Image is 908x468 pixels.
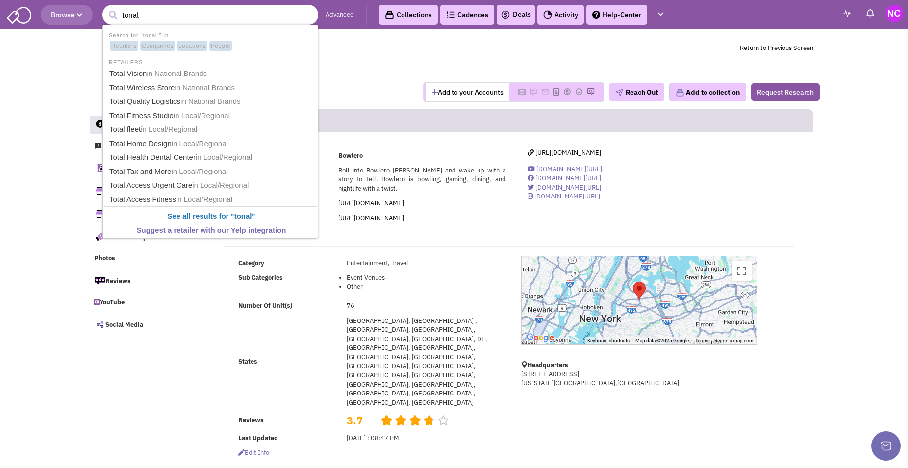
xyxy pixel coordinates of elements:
[102,5,318,25] input: Search
[535,148,601,157] span: [URL][DOMAIN_NAME]
[140,41,175,51] span: Companies
[347,413,373,418] h2: 3.7
[344,299,509,314] td: 76
[528,183,601,192] a: [DOMAIN_NAME][URL]
[344,431,509,445] td: [DATE] : 08:47 PM
[535,183,601,192] span: [DOMAIN_NAME][URL]
[521,370,757,388] p: [STREET_ADDRESS], [US_STATE][GEOGRAPHIC_DATA],[GEOGRAPHIC_DATA]
[238,357,257,366] b: States
[106,123,316,136] a: Total fleetin Local/Regional
[615,89,623,97] img: plane.png
[234,212,252,220] b: tonal
[89,180,196,201] a: Related Companies
[147,69,207,77] span: in National Brands
[528,165,606,173] a: [DOMAIN_NAME][URL]..
[106,210,316,223] a: See all results for "tonal"
[90,116,197,134] a: General Info
[192,181,249,189] span: in Local/Regional
[740,44,813,52] a: Return to Previous Screen
[886,5,903,22] img: Nicole Cardot
[635,338,689,343] span: Map data ©2025 Google
[524,331,556,344] a: Open this area in Google Maps (opens a new window)
[528,361,568,369] b: Headquarters
[51,10,82,19] span: Browse
[575,88,583,96] img: Please add to your accounts
[7,5,31,24] img: SmartAdmin
[338,151,363,160] b: Bowlero
[106,179,316,192] a: Total Access Urgent Carein Local/Regional
[106,137,316,150] a: Total Home Designin Local/Regional
[89,203,196,224] a: Units
[141,125,197,133] span: in Local/Regional
[171,167,227,175] span: in Local/Regional
[106,165,316,178] a: Total Tax and Morein Local/Regional
[106,224,316,237] a: Suggest a retailer with our Yelp integration
[587,88,595,96] img: Please add to your accounts
[172,139,228,148] span: in Local/Regional
[385,10,394,20] img: icon-collection-lavender-black.svg
[238,273,283,282] b: Sub Categories
[592,11,600,19] img: help.png
[174,111,230,120] span: in Local/Regional
[732,261,752,281] button: Toggle fullscreen view
[104,29,317,52] li: Search for "tonal " in
[563,88,571,96] img: Please add to your accounts
[633,282,646,300] div: Bowlero
[175,83,235,92] span: in National Brands
[344,314,509,410] td: [GEOGRAPHIC_DATA], [GEOGRAPHIC_DATA] , [GEOGRAPHIC_DATA], [GEOGRAPHIC_DATA], [GEOGRAPHIC_DATA], [...
[338,166,505,193] span: Roll into Bowlero [PERSON_NAME] and wake up with a story to tell. Bowlero is bowling, gaming, din...
[110,41,138,51] span: Retailers
[89,271,196,291] a: Reviews
[440,5,494,25] a: Cadences
[106,81,316,95] a: Total Wireless Storein National Brands
[89,226,196,247] a: Nearest Competitors
[669,83,746,101] button: Add to collection
[536,165,606,173] span: [DOMAIN_NAME][URL]..
[104,56,317,67] li: RETAILERS
[695,338,708,343] a: Terms (opens in new tab)
[106,67,316,80] a: Total Visionin National Brands
[209,41,232,51] span: People
[347,282,505,292] li: Other
[89,157,196,178] a: Contacts
[89,249,196,268] a: Photos
[106,193,316,206] a: Total Access Fitnessin Local/Regional
[177,41,207,51] span: Locations
[530,88,537,96] img: Please add to your accounts
[137,226,286,234] b: Suggest a retailer with our Yelp integration
[446,11,455,18] img: Cadences_logo.png
[338,214,404,222] a: [URL][DOMAIN_NAME]
[89,294,196,312] a: YouTube
[524,331,556,344] img: Google
[541,88,549,96] img: Please add to your accounts
[587,337,630,344] button: Keyboard shortcuts
[535,174,601,182] span: [DOMAIN_NAME][URL]
[238,301,292,310] b: Number Of Unit(s)
[586,5,647,25] a: Help-Center
[89,314,196,335] a: Social Media
[238,434,278,442] b: Last Updated
[426,83,509,101] button: Add to your Accounts
[89,136,196,155] a: Reach Out Tips
[106,95,316,108] a: Total Quality Logisticsin National Brands
[338,199,404,207] a: [URL][DOMAIN_NAME]
[501,9,531,21] a: Deals
[609,83,664,101] button: Reach Out
[751,83,820,101] button: Request Research
[167,212,255,220] b: See all results for " "
[95,44,139,69] img: www.bowlero.com
[501,9,510,21] img: icon-deals.svg
[344,256,509,271] td: Entertainment, Travel
[106,151,316,164] a: Total Health Dental Centerin Local/Regional
[41,5,93,25] button: Browse
[543,10,552,19] img: Activity.png
[106,109,316,123] a: Total Fitness Studioin Local/Regional
[528,192,600,200] a: [DOMAIN_NAME][URL]
[238,259,264,267] b: Category
[379,5,438,25] a: Collections
[238,448,269,457] span: Edit info
[528,174,601,182] a: [DOMAIN_NAME][URL]
[528,148,601,157] a: [URL][DOMAIN_NAME]
[537,5,584,25] a: Activity
[196,153,252,161] span: in Local/Regional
